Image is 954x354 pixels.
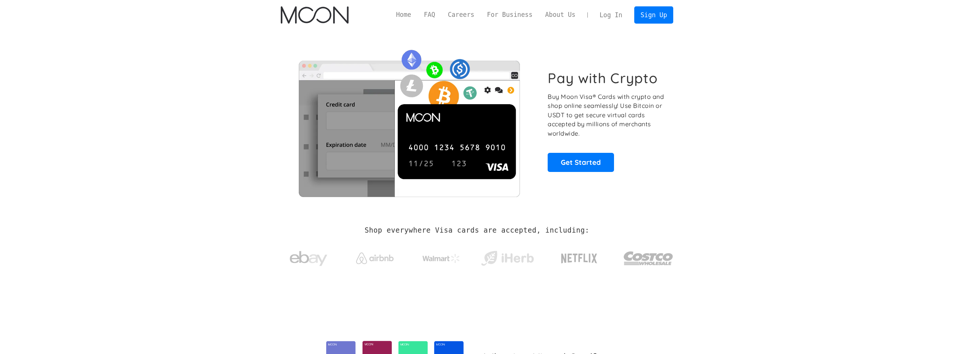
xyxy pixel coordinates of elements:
[281,6,349,24] img: Moon Logo
[623,244,674,272] img: Costco
[548,92,665,138] p: Buy Moon Visa® Cards with crypto and shop online seamlessly! Use Bitcoin or USDT to get secure vi...
[290,247,327,270] img: ebay
[365,226,589,235] h2: Shop everywhere Visa cards are accepted, including:
[347,245,403,268] a: Airbnb
[539,10,582,19] a: About Us
[422,254,460,263] img: Walmart
[548,153,614,172] a: Get Started
[442,10,481,19] a: Careers
[479,249,535,268] img: iHerb
[560,249,598,268] img: Netflix
[281,6,349,24] a: home
[356,252,394,264] img: Airbnb
[413,246,469,267] a: Walmart
[593,7,629,23] a: Log In
[481,10,539,19] a: For Business
[390,10,418,19] a: Home
[623,237,674,276] a: Costco
[548,70,658,87] h1: Pay with Crypto
[418,10,442,19] a: FAQ
[281,239,337,274] a: ebay
[546,242,613,272] a: Netflix
[281,45,538,197] img: Moon Cards let you spend your crypto anywhere Visa is accepted.
[479,241,535,272] a: iHerb
[634,6,673,23] a: Sign Up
